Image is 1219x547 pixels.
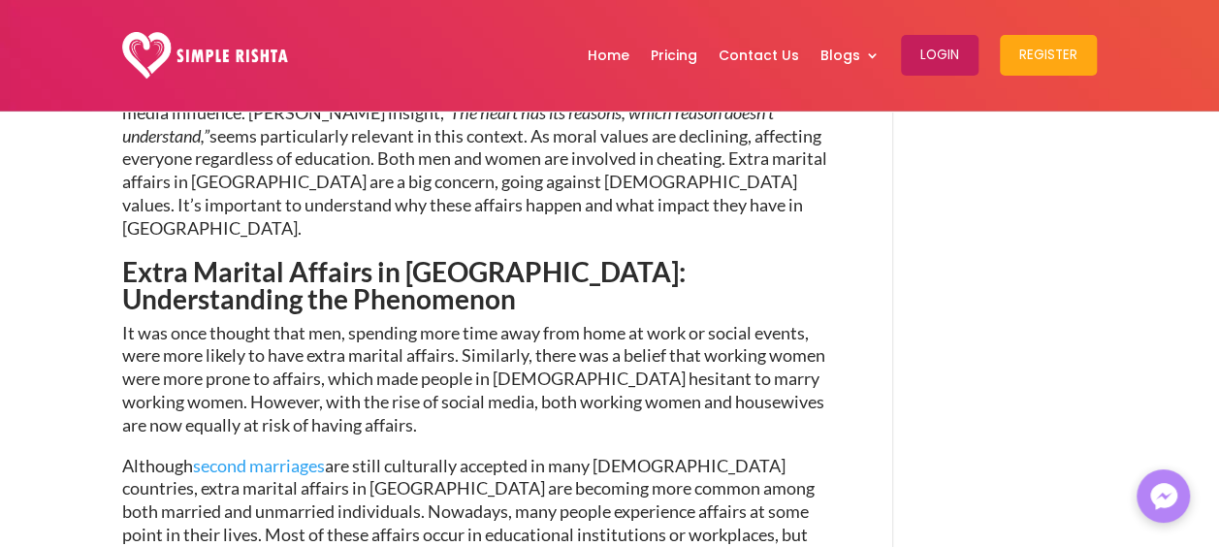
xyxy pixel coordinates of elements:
[901,35,978,76] button: Login
[1000,35,1097,76] button: Register
[122,322,825,435] span: It was once thought that men, spending more time away from home at work or social events, were mo...
[122,255,686,315] span: Extra Marital Affairs in [GEOGRAPHIC_DATA]: Understanding the Phenomenon
[1000,5,1097,106] a: Register
[193,455,325,476] a: second marriages
[651,5,697,106] a: Pricing
[901,5,978,106] a: Login
[820,5,880,106] a: Blogs
[122,125,827,239] span: seems particularly relevant in this context. As moral values are declining, affecting everyone re...
[122,102,774,146] span: “The heart has its reasons, which reason doesn’t understand,”
[122,55,818,123] span: Trust is important in marriage. If there’s no trust and understanding, the marriage won’t work we...
[1144,477,1183,516] img: Messenger
[719,5,799,106] a: Contact Us
[588,5,629,106] a: Home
